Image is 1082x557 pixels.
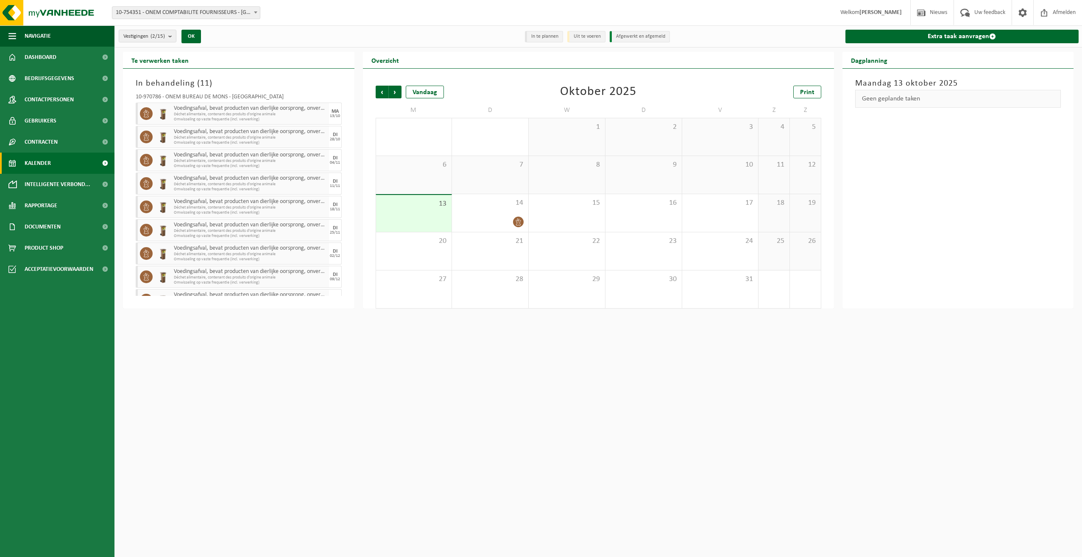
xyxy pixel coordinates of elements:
[157,247,170,260] img: WB-0140-HPE-BN-01
[25,237,63,259] span: Product Shop
[174,152,327,159] span: Voedingsafval, bevat producten van dierlijke oorsprong, onverpakt, categorie 3
[380,160,448,170] span: 6
[25,131,58,153] span: Contracten
[174,112,327,117] span: Déchet alimentaire, contenant des produits d'origine animale
[330,161,340,165] div: 04/11
[794,198,817,208] span: 19
[333,156,337,161] div: DI
[533,160,601,170] span: 8
[456,275,524,284] span: 28
[533,123,601,132] span: 1
[157,294,170,306] img: WB-0140-HPE-BN-01
[763,198,785,208] span: 18
[25,68,74,89] span: Bedrijfsgegevens
[4,538,142,557] iframe: chat widget
[174,135,327,140] span: Déchet alimentaire, contenant des produits d'origine animale
[330,184,340,188] div: 11/11
[181,30,201,43] button: OK
[174,252,327,257] span: Déchet alimentaire, contenant des produits d'origine animale
[686,275,754,284] span: 31
[682,103,759,118] td: V
[157,177,170,190] img: WB-0140-HPE-BN-01
[112,7,260,19] span: 10-754351 - ONEM COMPTABILITE FOURNISSEURS - BRUXELLES
[380,275,448,284] span: 27
[842,52,896,68] h2: Dagplanning
[333,202,337,207] div: DI
[686,160,754,170] span: 10
[333,295,337,301] div: DI
[25,89,74,110] span: Contactpersonen
[332,109,339,114] div: MA
[25,174,90,195] span: Intelligente verbond...
[610,275,678,284] span: 30
[112,6,260,19] span: 10-754351 - ONEM COMPTABILITE FOURNISSEURS - BRUXELLES
[330,254,340,258] div: 02/12
[330,277,340,281] div: 09/12
[174,275,327,280] span: Déchet alimentaire, contenant des produits d'origine animale
[174,228,327,234] span: Déchet alimentaire, contenant des produits d'origine animale
[174,234,327,239] span: Omwisseling op vaste frequentie (incl. verwerking)
[406,86,444,98] div: Vandaag
[174,198,327,205] span: Voedingsafval, bevat producten van dierlijke oorsprong, onverpakt, categorie 3
[174,245,327,252] span: Voedingsafval, bevat producten van dierlijke oorsprong, onverpakt, categorie 3
[859,9,902,16] strong: [PERSON_NAME]
[800,89,814,96] span: Print
[25,25,51,47] span: Navigatie
[533,198,601,208] span: 15
[151,33,165,39] count: (2/15)
[330,137,340,142] div: 28/10
[533,237,601,246] span: 22
[333,132,337,137] div: DI
[157,107,170,120] img: WB-0140-HPE-BN-01
[376,103,452,118] td: M
[452,103,529,118] td: D
[174,140,327,145] span: Omwisseling op vaste frequentie (incl. verwerking)
[25,153,51,174] span: Kalender
[794,160,817,170] span: 12
[333,179,337,184] div: DI
[25,47,56,68] span: Dashboard
[333,249,337,254] div: DI
[389,86,402,98] span: Volgende
[845,30,1079,43] a: Extra taak aanvragen
[529,103,605,118] td: W
[525,31,563,42] li: In te plannen
[174,105,327,112] span: Voedingsafval, bevat producten van dierlijke oorsprong, onverpakt, categorie 3
[174,280,327,285] span: Omwisseling op vaste frequentie (incl. verwerking)
[174,128,327,135] span: Voedingsafval, bevat producten van dierlijke oorsprong, onverpakt, categorie 3
[174,117,327,122] span: Omwisseling op vaste frequentie (incl. verwerking)
[610,31,670,42] li: Afgewerkt en afgemeld
[119,30,176,42] button: Vestigingen(2/15)
[610,123,678,132] span: 2
[330,114,340,118] div: 13/10
[174,210,327,215] span: Omwisseling op vaste frequentie (incl. verwerking)
[174,164,327,169] span: Omwisseling op vaste frequentie (incl. verwerking)
[174,292,327,298] span: Voedingsafval, bevat producten van dierlijke oorsprong, onverpakt, categorie 3
[174,205,327,210] span: Déchet alimentaire, contenant des produits d'origine animale
[456,160,524,170] span: 7
[333,226,337,231] div: DI
[610,160,678,170] span: 9
[456,237,524,246] span: 21
[136,94,342,103] div: 10-970786 - ONEM BUREAU DE MONS - [GEOGRAPHIC_DATA]
[686,237,754,246] span: 24
[174,175,327,182] span: Voedingsafval, bevat producten van dierlijke oorsprong, onverpakt, categorie 3
[25,259,93,280] span: Acceptatievoorwaarden
[855,77,1061,90] h3: Maandag 13 oktober 2025
[174,159,327,164] span: Déchet alimentaire, contenant des produits d'origine animale
[855,90,1061,108] div: Geen geplande taken
[330,231,340,235] div: 25/11
[605,103,682,118] td: D
[25,195,57,216] span: Rapportage
[610,198,678,208] span: 16
[560,86,636,98] div: Oktober 2025
[157,270,170,283] img: WB-0140-HPE-BN-01
[763,160,785,170] span: 11
[567,31,605,42] li: Uit te voeren
[157,201,170,213] img: WB-0140-HPE-BN-01
[174,222,327,228] span: Voedingsafval, bevat producten van dierlijke oorsprong, onverpakt, categorie 3
[157,224,170,237] img: WB-0140-HPE-BN-01
[380,199,448,209] span: 13
[686,123,754,132] span: 3
[157,131,170,143] img: WB-0140-HPE-BN-01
